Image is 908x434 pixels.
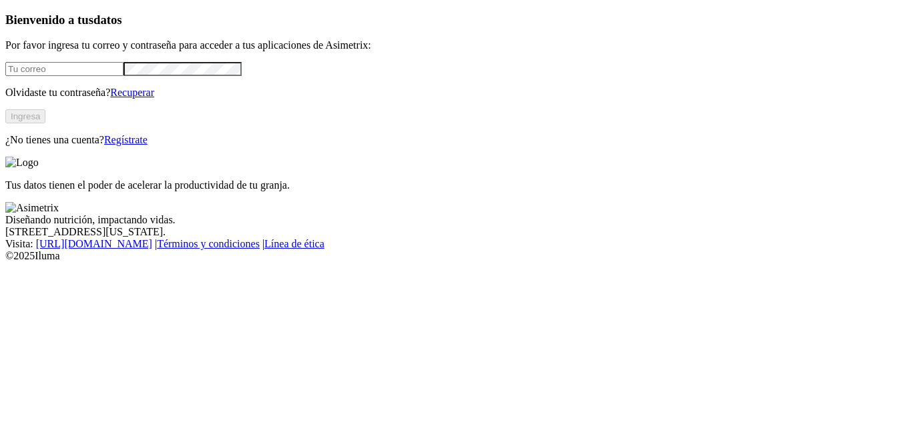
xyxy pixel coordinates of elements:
p: Tus datos tienen el poder de acelerar la productividad de tu granja. [5,179,903,191]
div: Visita : | | [5,238,903,250]
span: datos [93,13,122,27]
a: Regístrate [104,134,148,145]
a: Línea de ética [264,238,324,249]
p: ¿No tienes una cuenta? [5,134,903,146]
img: Asimetrix [5,202,59,214]
h3: Bienvenido a tus [5,13,903,27]
p: Por favor ingresa tu correo y contraseña para acceder a tus aplicaciones de Asimetrix: [5,39,903,51]
div: [STREET_ADDRESS][US_STATE]. [5,226,903,238]
button: Ingresa [5,109,45,123]
input: Tu correo [5,62,124,76]
a: Recuperar [110,87,154,98]
img: Logo [5,157,39,169]
p: Olvidaste tu contraseña? [5,87,903,99]
a: Términos y condiciones [157,238,260,249]
div: Diseñando nutrición, impactando vidas. [5,214,903,226]
div: © 2025 Iluma [5,250,903,262]
a: [URL][DOMAIN_NAME] [36,238,152,249]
